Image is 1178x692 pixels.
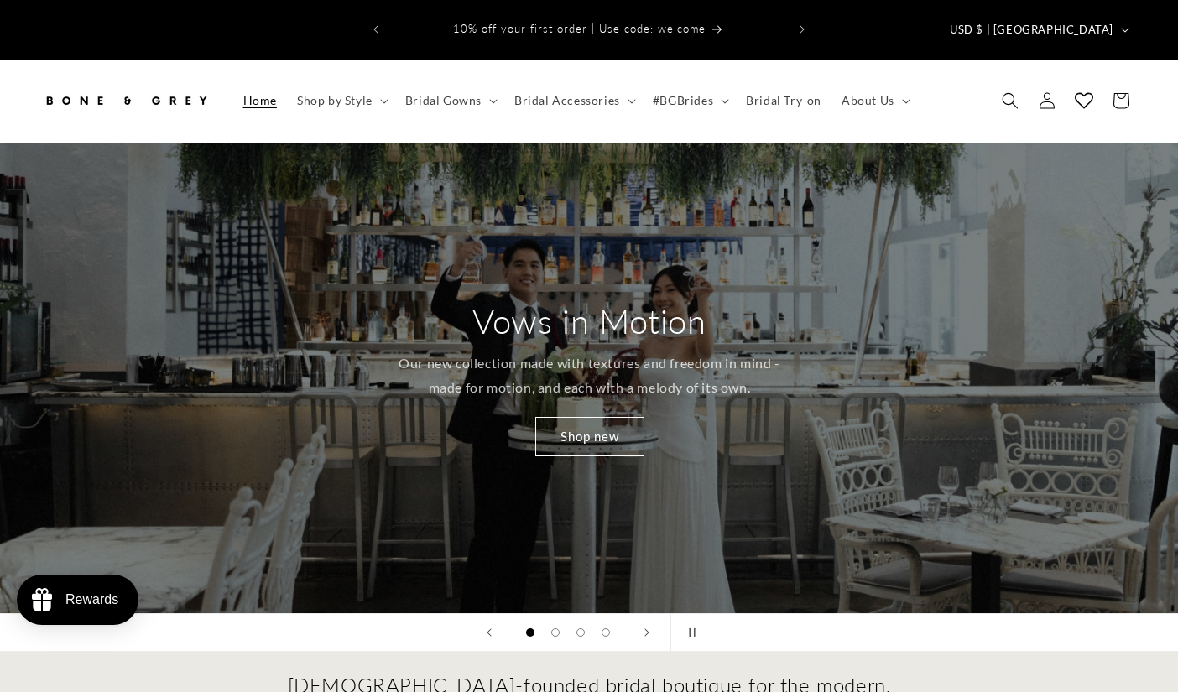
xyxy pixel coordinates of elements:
button: Pause slideshow [670,614,707,651]
p: Our new collection made with textures and freedom in mind - made for motion, and each with a melo... [390,351,789,400]
span: 10% off your first order | Use code: welcome [453,22,706,35]
summary: Search [992,82,1029,119]
h2: Vows in Motion [472,299,706,343]
summary: Shop by Style [287,83,395,118]
button: Previous slide [471,614,508,651]
span: About Us [842,93,894,108]
button: Next slide [628,614,665,651]
button: USD $ | [GEOGRAPHIC_DATA] [940,13,1136,45]
button: Load slide 4 of 4 [593,620,618,645]
button: Load slide 2 of 4 [543,620,568,645]
a: Bridal Try-on [736,83,831,118]
summary: Bridal Accessories [504,83,643,118]
a: Home [233,83,287,118]
span: Shop by Style [297,93,373,108]
a: Bone and Grey Bridal [36,76,216,126]
button: Load slide 1 of 4 [518,620,543,645]
img: Bone and Grey Bridal [42,82,210,119]
button: Load slide 3 of 4 [568,620,593,645]
span: Bridal Try-on [746,93,821,108]
span: USD $ | [GEOGRAPHIC_DATA] [950,22,1113,39]
span: Bridal Gowns [405,93,482,108]
summary: Bridal Gowns [395,83,504,118]
summary: About Us [831,83,917,118]
summary: #BGBrides [643,83,736,118]
span: Bridal Accessories [514,93,620,108]
div: Rewards [65,592,118,607]
span: #BGBrides [653,93,713,108]
button: Previous announcement [357,13,394,45]
button: Next announcement [784,13,821,45]
span: Home [243,93,277,108]
a: Shop new [534,417,644,456]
